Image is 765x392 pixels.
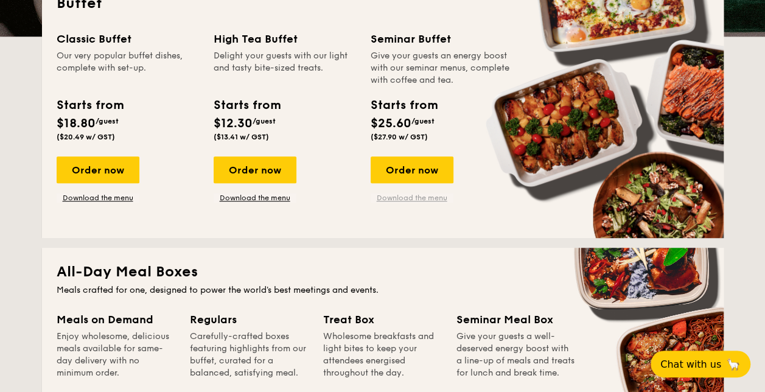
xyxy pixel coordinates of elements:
div: Order now [371,156,453,183]
div: Carefully-crafted boxes featuring highlights from our buffet, curated for a balanced, satisfying ... [190,331,309,379]
div: Seminar Buffet [371,30,513,47]
div: High Tea Buffet [214,30,356,47]
a: Download the menu [371,193,453,203]
div: Starts from [214,96,280,114]
div: Order now [57,156,139,183]
div: Give your guests an energy boost with our seminar menus, complete with coffee and tea. [371,50,513,86]
div: Order now [214,156,296,183]
span: $25.60 [371,116,411,131]
span: $18.80 [57,116,96,131]
button: Chat with us🦙 [651,351,750,377]
div: Meals crafted for one, designed to power the world's best meetings and events. [57,284,709,296]
div: Treat Box [323,311,442,328]
div: Meals on Demand [57,311,175,328]
div: Regulars [190,311,309,328]
span: ($13.41 w/ GST) [214,133,269,141]
div: Wholesome breakfasts and light bites to keep your attendees energised throughout the day. [323,331,442,379]
span: ($27.90 w/ GST) [371,133,428,141]
span: /guest [253,117,276,125]
div: Seminar Meal Box [456,311,575,328]
h2: All-Day Meal Boxes [57,262,709,282]
span: /guest [411,117,435,125]
span: ($20.49 w/ GST) [57,133,115,141]
div: Delight your guests with our light and tasty bite-sized treats. [214,50,356,86]
div: Starts from [371,96,437,114]
div: Starts from [57,96,123,114]
span: $12.30 [214,116,253,131]
span: Chat with us [660,359,721,370]
span: /guest [96,117,119,125]
div: Enjoy wholesome, delicious meals available for same-day delivery with no minimum order. [57,331,175,379]
span: 🦙 [726,357,741,371]
a: Download the menu [214,193,296,203]
a: Download the menu [57,193,139,203]
div: Classic Buffet [57,30,199,47]
div: Our very popular buffet dishes, complete with set-up. [57,50,199,86]
div: Give your guests a well-deserved energy boost with a line-up of meals and treats for lunch and br... [456,331,575,379]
